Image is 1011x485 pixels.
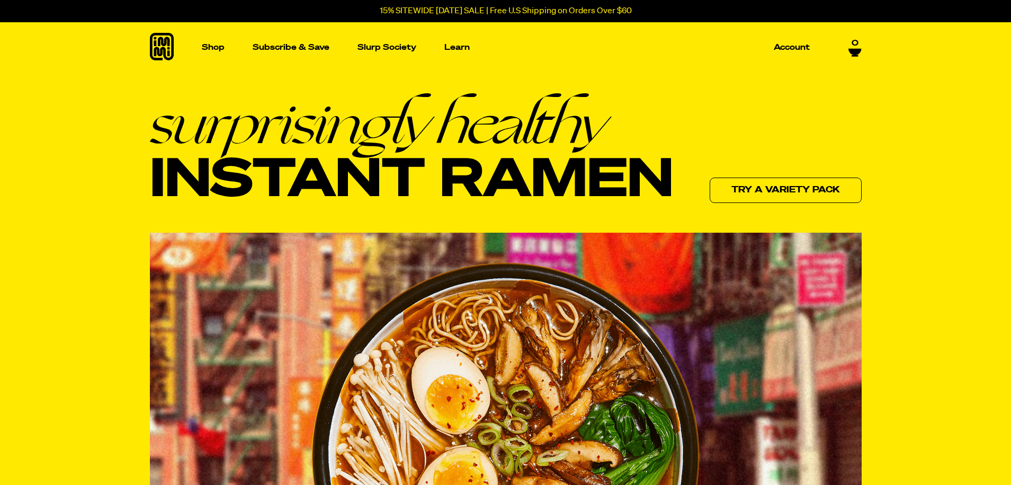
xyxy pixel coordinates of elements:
[198,22,229,73] a: Shop
[852,38,858,47] span: 0
[150,94,673,152] em: surprisingly healthy
[357,43,416,51] p: Slurp Society
[202,43,225,51] p: Shop
[198,22,814,73] nav: Main navigation
[848,38,862,56] a: 0
[774,43,810,51] p: Account
[380,6,632,16] p: 15% SITEWIDE [DATE] SALE | Free U.S Shipping on Orders Over $60
[248,39,334,56] a: Subscribe & Save
[150,94,673,210] h1: Instant Ramen
[353,39,420,56] a: Slurp Society
[770,39,814,56] a: Account
[710,178,862,203] a: Try a variety pack
[444,43,470,51] p: Learn
[440,22,474,73] a: Learn
[253,43,329,51] p: Subscribe & Save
